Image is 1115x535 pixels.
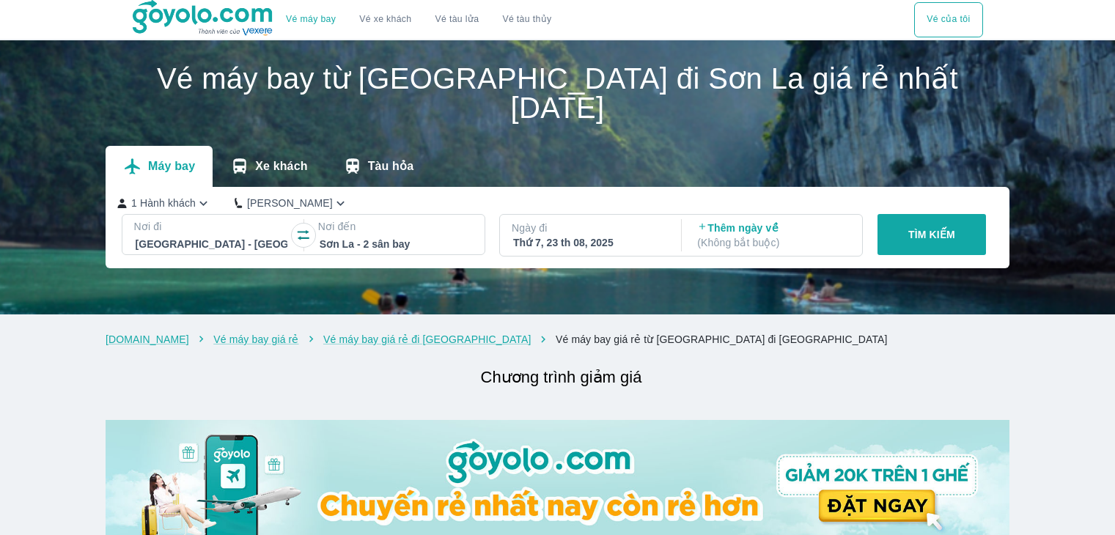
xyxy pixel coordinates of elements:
[131,196,196,210] p: 1 Hành khách
[274,2,563,37] div: choose transportation mode
[914,2,982,37] div: choose transportation mode
[318,219,473,234] p: Nơi đến
[877,214,987,255] button: TÌM KIẾM
[106,146,431,187] div: transportation tabs
[106,64,1009,122] h1: Vé máy bay từ [GEOGRAPHIC_DATA] đi Sơn La giá rẻ nhất [DATE]
[134,219,289,234] p: Nơi đi
[908,227,955,242] p: TÌM KIẾM
[914,2,982,37] button: Vé của tôi
[359,14,411,25] a: Vé xe khách
[106,332,1009,347] nav: breadcrumb
[697,235,849,250] p: ( Không bắt buộc )
[247,196,333,210] p: [PERSON_NAME]
[113,364,1009,391] h2: Chương trình giảm giá
[697,221,849,250] p: Thêm ngày về
[148,159,195,174] p: Máy bay
[235,196,348,211] button: [PERSON_NAME]
[213,333,298,345] a: Vé máy bay giá rẻ
[490,2,563,37] button: Vé tàu thủy
[512,221,666,235] p: Ngày đi
[286,14,336,25] a: Vé máy bay
[106,333,189,345] a: [DOMAIN_NAME]
[424,2,491,37] a: Vé tàu lửa
[368,159,414,174] p: Tàu hỏa
[117,196,211,211] button: 1 Hành khách
[556,333,888,345] a: Vé máy bay giá rẻ từ [GEOGRAPHIC_DATA] đi [GEOGRAPHIC_DATA]
[323,333,531,345] a: Vé máy bay giá rẻ đi [GEOGRAPHIC_DATA]
[513,235,665,250] div: Thứ 7, 23 th 08, 2025
[255,159,307,174] p: Xe khách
